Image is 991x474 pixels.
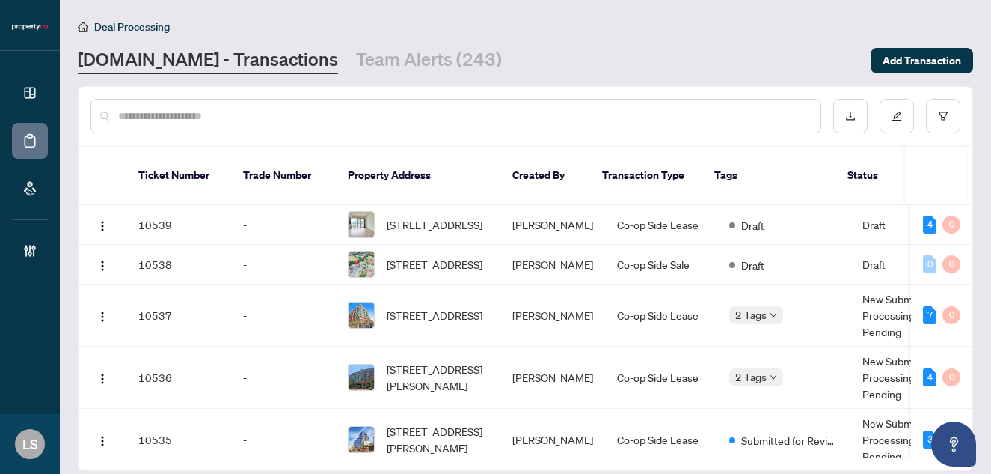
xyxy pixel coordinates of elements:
td: - [231,245,336,285]
div: 0 [942,368,960,386]
td: New Submission - Processing Pending [850,347,963,409]
td: Co-op Side Lease [605,347,717,409]
span: [STREET_ADDRESS][PERSON_NAME] [387,361,488,394]
div: 0 [942,216,960,234]
img: Logo [96,435,108,447]
td: Co-op Side Lease [605,409,717,471]
button: Logo [90,303,114,327]
span: [STREET_ADDRESS][PERSON_NAME] [387,423,488,456]
img: thumbnail-img [349,212,374,237]
span: [STREET_ADDRESS] [387,216,482,233]
span: Deal Processing [94,20,170,34]
span: Submitted for Review [741,432,838,449]
th: Transaction Type [590,147,702,205]
div: 3 [923,431,936,449]
span: [STREET_ADDRESS] [387,256,482,273]
td: 10538 [126,245,231,285]
span: down [770,312,777,319]
td: - [231,347,336,409]
img: Logo [96,373,108,385]
td: Draft [850,205,963,245]
th: Tags [702,147,835,205]
td: 10535 [126,409,231,471]
button: Logo [90,428,114,452]
button: edit [880,99,914,133]
img: Logo [96,220,108,232]
img: Logo [96,311,108,323]
span: edit [892,111,902,121]
img: thumbnail-img [349,252,374,277]
div: 4 [923,368,936,386]
button: Add Transaction [871,48,973,73]
td: Co-op Side Lease [605,285,717,347]
span: 2 Tags [735,368,767,386]
div: 0 [942,255,960,273]
td: 10537 [126,285,231,347]
span: down [770,374,777,381]
button: download [833,99,868,133]
span: filter [938,111,948,121]
img: thumbnail-img [349,427,374,452]
span: download [845,111,856,121]
img: thumbnail-img [349,365,374,390]
td: - [231,409,336,471]
td: 10539 [126,205,231,245]
button: filter [926,99,960,133]
th: Property Address [336,147,500,205]
span: [PERSON_NAME] [512,258,593,271]
div: 0 [942,306,960,324]
span: [PERSON_NAME] [512,309,593,322]
td: Co-op Side Sale [605,245,717,285]
button: Logo [90,213,114,237]
span: Draft [741,257,764,273]
th: Created By [500,147,590,205]
span: Add Transaction [883,49,961,73]
div: 7 [923,306,936,324]
span: LS [22,434,38,455]
button: Logo [90,365,114,389]
img: Logo [96,260,108,272]
th: Ticket Number [126,147,231,205]
td: Co-op Side Lease [605,205,717,245]
td: - [231,285,336,347]
div: 0 [923,255,936,273]
span: [PERSON_NAME] [512,433,593,446]
button: Logo [90,252,114,276]
span: [PERSON_NAME] [512,218,593,231]
div: 4 [923,216,936,234]
td: 10536 [126,347,231,409]
a: [DOMAIN_NAME] - Transactions [78,47,338,74]
th: Status [835,147,948,205]
button: Open asap [931,422,976,467]
span: Draft [741,217,764,234]
th: Trade Number [231,147,336,205]
a: Team Alerts (243) [356,47,502,74]
span: [PERSON_NAME] [512,371,593,384]
span: 2 Tags [735,306,767,323]
td: - [231,205,336,245]
td: New Submission - Processing Pending [850,285,963,347]
img: thumbnail-img [349,303,374,328]
td: New Submission - Processing Pending [850,409,963,471]
span: home [78,22,88,32]
img: logo [12,22,48,31]
td: Draft [850,245,963,285]
span: [STREET_ADDRESS] [387,307,482,323]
